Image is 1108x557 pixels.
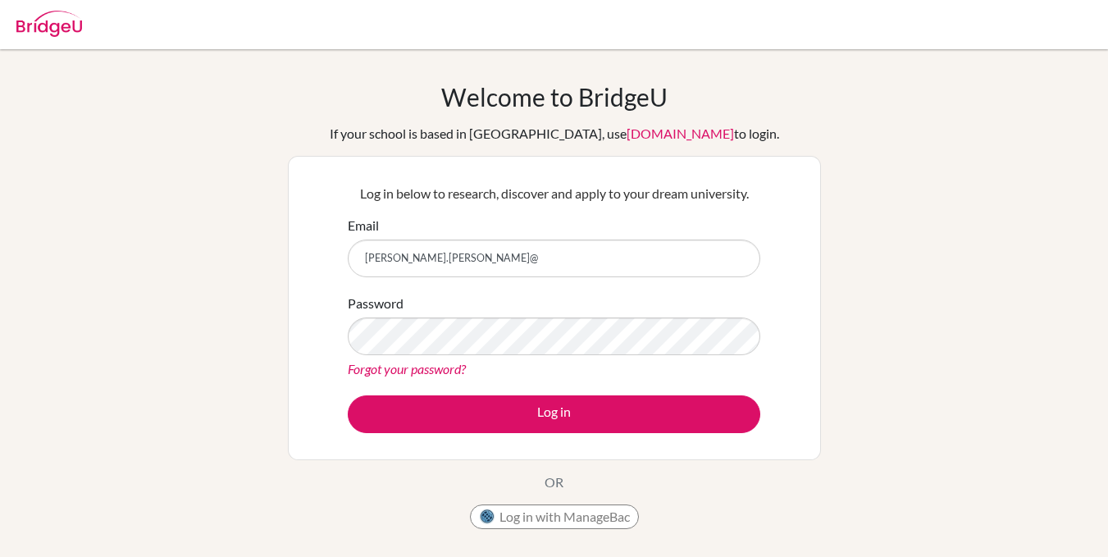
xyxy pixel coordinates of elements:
[441,82,668,112] h1: Welcome to BridgeU
[545,473,563,492] p: OR
[348,395,760,433] button: Log in
[16,11,82,37] img: Bridge-U
[627,126,734,141] a: [DOMAIN_NAME]
[348,294,404,313] label: Password
[348,184,760,203] p: Log in below to research, discover and apply to your dream university.
[330,124,779,144] div: If your school is based in [GEOGRAPHIC_DATA], use to login.
[348,361,466,377] a: Forgot your password?
[470,504,639,529] button: Log in with ManageBac
[348,216,379,235] label: Email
